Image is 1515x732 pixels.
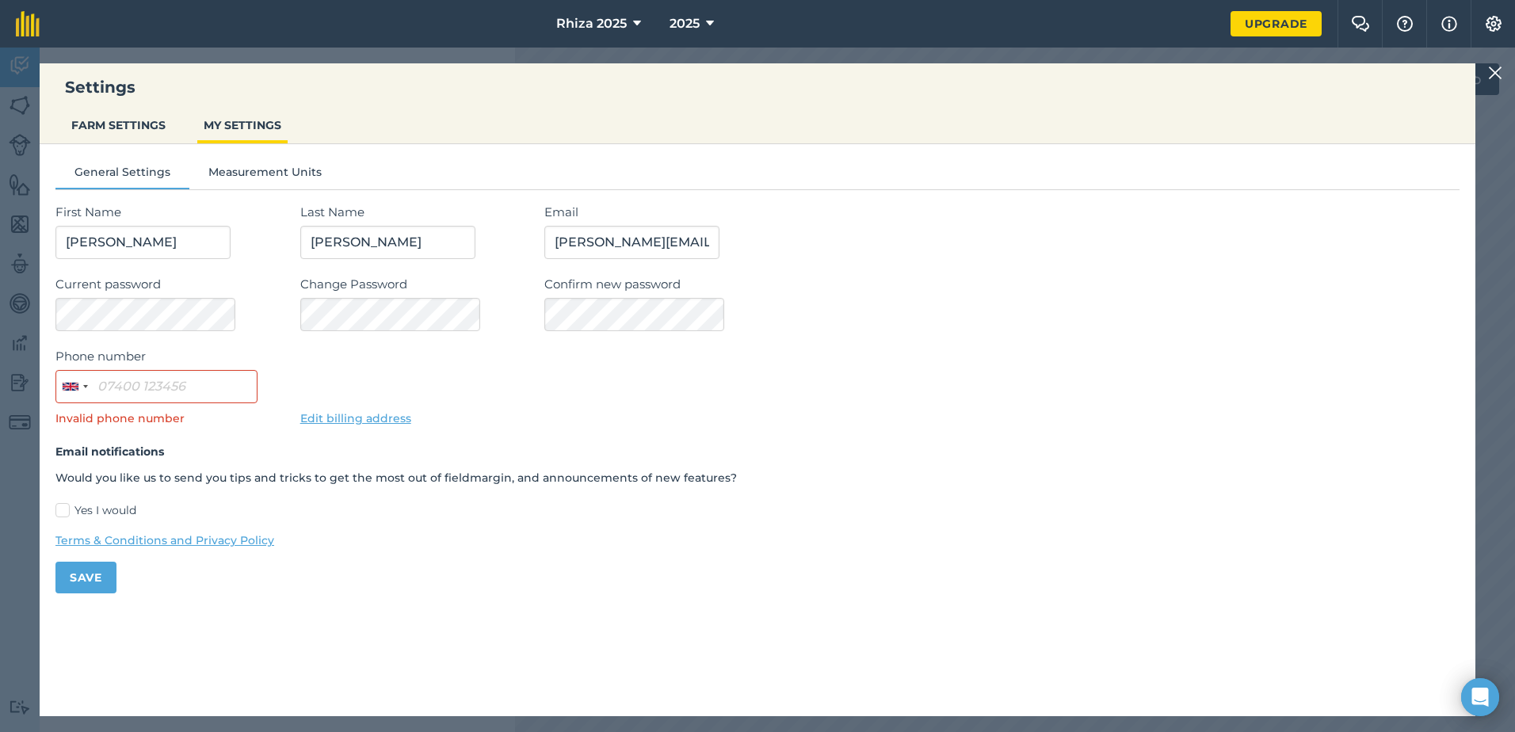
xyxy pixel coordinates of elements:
[65,110,172,140] button: FARM SETTINGS
[1351,16,1370,32] img: Two speech bubbles overlapping with the left bubble in the forefront
[1461,678,1499,716] div: Open Intercom Messenger
[189,163,341,187] button: Measurement Units
[55,275,284,294] label: Current password
[56,371,93,402] button: Selected country
[300,203,529,222] label: Last Name
[544,203,1460,222] label: Email
[55,562,116,593] button: Save
[55,370,258,403] input: 07400 123456
[197,110,288,140] button: MY SETTINGS
[55,347,284,366] label: Phone number
[1484,16,1503,32] img: A cog icon
[1231,11,1322,36] a: Upgrade
[55,203,284,222] label: First Name
[300,411,411,425] a: Edit billing address
[55,502,1460,519] label: Yes I would
[55,410,284,427] p: Invalid phone number
[55,443,1460,460] h4: Email notifications
[544,275,1460,294] label: Confirm new password
[1395,16,1414,32] img: A question mark icon
[1488,63,1502,82] img: svg+xml;base64,PHN2ZyB4bWxucz0iaHR0cDovL3d3dy53My5vcmcvMjAwMC9zdmciIHdpZHRoPSIyMiIgaGVpZ2h0PSIzMC...
[556,14,627,33] span: Rhiza 2025
[40,76,1475,98] h3: Settings
[670,14,700,33] span: 2025
[55,163,189,187] button: General Settings
[1441,14,1457,33] img: svg+xml;base64,PHN2ZyB4bWxucz0iaHR0cDovL3d3dy53My5vcmcvMjAwMC9zdmciIHdpZHRoPSIxNyIgaGVpZ2h0PSIxNy...
[55,469,1460,486] p: Would you like us to send you tips and tricks to get the most out of fieldmargin, and announcemen...
[55,532,1460,549] a: Terms & Conditions and Privacy Policy
[300,275,529,294] label: Change Password
[16,11,40,36] img: fieldmargin Logo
